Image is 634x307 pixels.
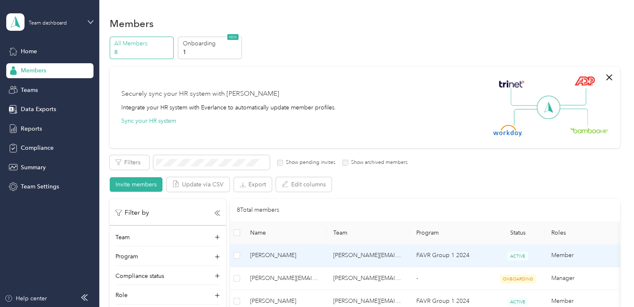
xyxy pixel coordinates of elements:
img: Line Right Down [559,109,588,126]
p: Filter by [115,208,149,218]
span: Data Exports [21,105,56,114]
span: Summary [21,163,46,172]
th: Name [243,221,327,244]
p: All Members [114,39,171,48]
h1: Members [110,19,154,28]
p: 8 Total members [237,205,279,215]
td: - [410,267,491,290]
img: BambooHR [570,127,608,133]
span: [PERSON_NAME][EMAIL_ADDRESS][DOMAIN_NAME] (You) [250,274,320,283]
button: Update via CSV [167,177,229,192]
td: Member [545,244,628,267]
button: Export [234,177,272,192]
span: ACTIVE [507,297,528,306]
label: Show pending invites [283,159,335,166]
td: Manager [545,267,628,290]
span: [PERSON_NAME] [250,297,320,306]
span: Teams [21,86,38,94]
img: Workday [493,125,522,136]
p: 8 [114,48,171,57]
iframe: Everlance-gr Chat Button Frame [587,260,634,307]
img: ADP [574,76,595,86]
span: ACTIVE [507,252,528,260]
td: chrisl@danadistributors.com [327,267,410,290]
button: Help center [5,294,47,303]
button: Filters [110,155,149,170]
label: Show archived members [348,159,408,166]
p: Compliance status [115,272,164,280]
div: Integrate your HR system with Everlance to automatically update member profiles. [121,103,336,112]
th: Program [410,221,491,244]
div: Team dashboard [29,21,67,26]
img: Trinet [497,78,526,90]
p: Role [115,291,128,300]
span: Reports [21,124,42,133]
p: Onboarding [183,39,239,48]
span: NEW [227,34,238,40]
span: Team Settings [21,182,59,191]
img: Line Right Up [557,88,586,106]
img: Line Left Down [514,109,543,126]
td: Patrick J. Sause [243,244,327,267]
div: Securely sync your HR system with [PERSON_NAME] [121,89,279,99]
span: Compliance [21,144,54,152]
th: Team [327,221,410,244]
td: ONBOARDING [491,267,545,290]
span: Members [21,66,46,75]
img: Line Left Up [511,88,540,106]
th: Status [491,221,545,244]
p: Team [115,233,130,242]
span: [PERSON_NAME] [250,251,320,260]
p: 1 [183,48,239,57]
button: Edit columns [276,177,332,192]
button: Invite members [110,177,162,192]
span: Name [250,229,320,236]
th: Roles [545,221,628,244]
td: FAVR Group 1 2024 [410,244,491,267]
span: ONBOARDING [500,275,536,283]
p: Program [115,252,138,261]
button: Sync your HR system [121,116,176,125]
td: chrisl@danadistributors.com (You) [243,267,327,290]
td: chrisl@danadistributors.com [327,244,410,267]
span: Home [21,47,37,56]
